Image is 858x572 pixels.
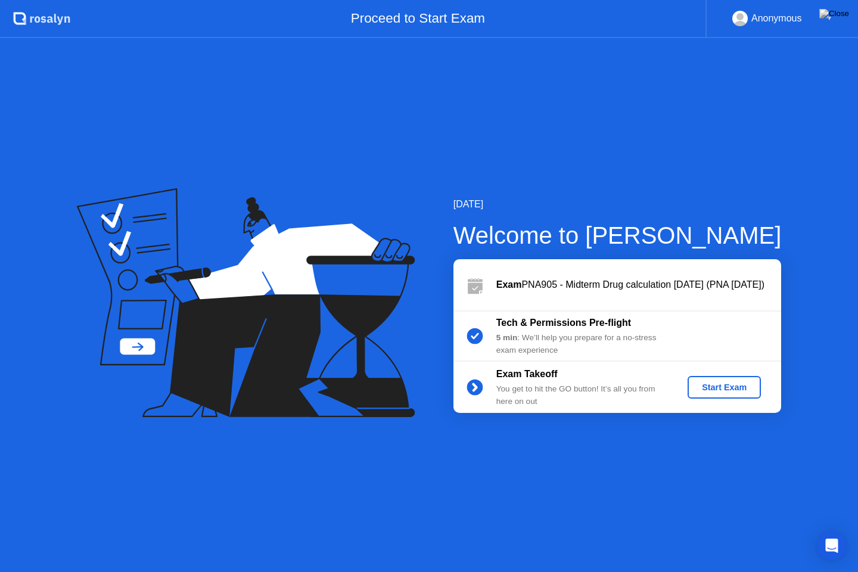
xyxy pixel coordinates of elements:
img: Close [819,9,849,18]
button: Start Exam [688,376,761,399]
div: You get to hit the GO button! It’s all you from here on out [496,383,668,408]
div: PNA905 - Midterm Drug calculation [DATE] (PNA [DATE]) [496,278,781,292]
b: Exam [496,279,522,290]
b: 5 min [496,333,518,342]
div: : We’ll help you prepare for a no-stress exam experience [496,332,668,356]
div: [DATE] [453,197,782,212]
b: Exam Takeoff [496,369,558,379]
div: Anonymous [751,11,802,26]
b: Tech & Permissions Pre-flight [496,318,631,328]
div: Start Exam [692,383,756,392]
div: Open Intercom Messenger [817,531,846,560]
div: Welcome to [PERSON_NAME] [453,217,782,253]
